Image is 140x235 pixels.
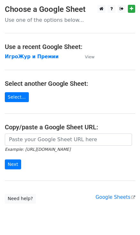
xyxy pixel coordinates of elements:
[5,123,135,131] h4: Copy/paste a Google Sheet URL:
[5,147,70,152] small: Example: [URL][DOMAIN_NAME]
[5,80,135,87] h4: Select another Google Sheet:
[5,17,135,23] p: Use one of the options below...
[85,54,95,59] small: View
[5,92,29,102] a: Select...
[5,54,59,60] a: ИгроЖур и Премии
[5,159,21,169] input: Next
[5,5,135,14] h3: Choose a Google Sheet
[5,194,36,204] a: Need help?
[5,134,132,146] input: Paste your Google Sheet URL here
[95,194,135,200] a: Google Sheets
[78,54,95,60] a: View
[5,43,135,51] h4: Use a recent Google Sheet:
